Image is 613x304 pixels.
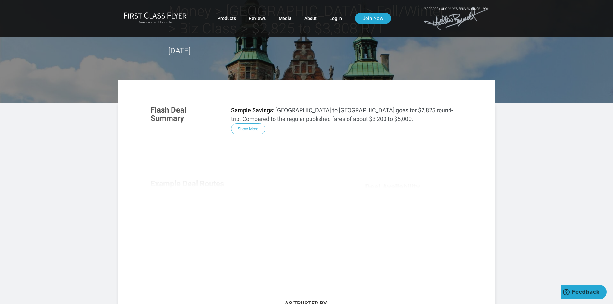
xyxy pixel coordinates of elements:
[124,12,187,19] img: First Class Flyer
[151,106,221,123] h3: Flash Deal Summary
[561,285,607,301] iframe: Opens a widget where you can find more information
[304,13,317,24] a: About
[279,13,292,24] a: Media
[168,46,190,55] time: [DATE]
[218,13,236,24] a: Products
[124,12,187,25] a: First Class FlyerAnyone Can Upgrade
[231,106,463,123] p: : [GEOGRAPHIC_DATA] to [GEOGRAPHIC_DATA] goes for $2,825 round-trip. Compared to the regular publ...
[249,13,266,24] a: Reviews
[231,107,273,114] strong: Sample Savings
[124,20,187,25] small: Anyone Can Upgrade
[355,13,391,24] a: Join Now
[330,13,342,24] a: Log In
